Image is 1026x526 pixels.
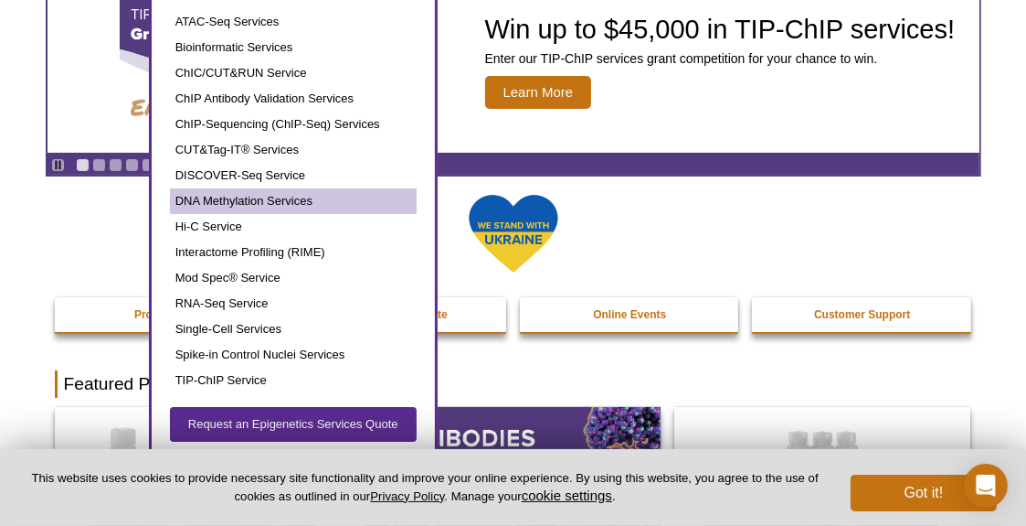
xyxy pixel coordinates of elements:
div: Open Intercom Messenger [964,464,1008,508]
h2: Featured Products [55,370,972,398]
strong: Epi-Services Quote [347,308,448,321]
a: CUT&Tag-IT® Services [170,137,417,163]
button: Got it! [851,475,997,511]
a: ChIP-Sequencing (ChIP-Seq) Services [170,112,417,137]
a: Spike-in Control Nuclei Services [170,342,417,368]
a: Promotions [55,297,276,332]
a: Go to slide 2 [92,158,106,172]
a: ATAC-Seq Services [170,9,417,35]
a: DISCOVER-Seq Service [170,163,417,188]
strong: Customer Support [814,308,910,321]
a: Hi-C Service [170,214,417,240]
a: ChIC/CUT&RUN Service [170,60,417,86]
a: Go to slide 4 [125,158,139,172]
span: Learn More [485,76,592,109]
a: Interactome Profiling (RIME) [170,240,417,265]
a: Go to slide 1 [76,158,90,172]
p: This website uses cookies to provide necessary site functionality and improve your online experie... [29,470,820,505]
p: Enter our TIP-ChIP services grant competition for your chance to win. [485,50,956,67]
a: Privacy Policy [370,489,444,503]
strong: Online Events [593,308,666,321]
a: Mod Spec® Service [170,265,417,291]
a: Bioinformatic Services [170,35,417,60]
a: RNA-Seq Service [170,291,417,317]
a: Single-Cell Services [170,317,417,342]
a: Request an Epigenetics Services Quote [170,407,417,442]
button: cookie settings [522,488,612,503]
strong: Promotions [134,308,196,321]
a: TIP-ChIP Service [170,368,417,393]
a: Toggle autoplay [51,158,65,172]
a: DNA Methylation Services [170,188,417,214]
a: Go to slide 3 [109,158,122,172]
a: Customer Support [752,297,973,332]
img: We Stand With Ukraine [468,193,559,274]
a: Online Events [520,297,741,332]
a: Go to slide 5 [142,158,155,172]
a: ChIP Antibody Validation Services [170,86,417,112]
h2: Win up to $45,000 in TIP-ChIP services! [485,16,956,43]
